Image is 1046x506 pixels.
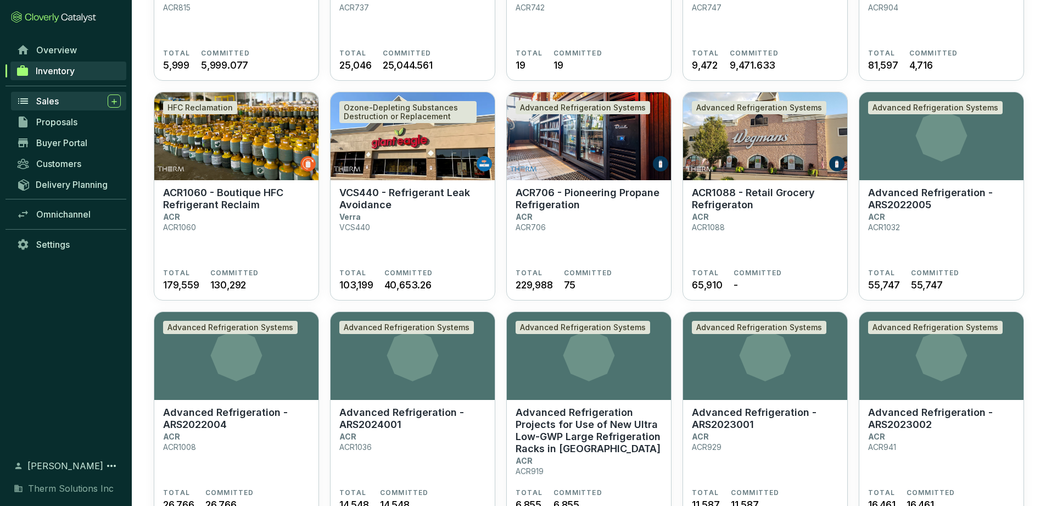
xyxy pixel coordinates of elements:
[339,3,369,12] p: ACR737
[692,212,709,221] p: ACR
[868,407,1015,431] p: Advanced Refrigeration - ARS2023002
[909,58,933,73] span: 4,716
[868,277,900,292] span: 55,747
[36,179,108,190] span: Delivery Planning
[339,407,486,431] p: Advanced Refrigeration - ARS2024001
[11,92,126,110] a: Sales
[516,277,553,292] span: 229,988
[201,58,248,73] span: 5,999.077
[163,488,190,497] span: TOTAL
[339,223,370,232] p: VCS440
[868,3,898,12] p: ACR904
[36,137,87,148] span: Buyer Portal
[516,3,545,12] p: ACR742
[692,3,721,12] p: ACR747
[692,269,719,277] span: TOTAL
[553,488,602,497] span: COMMITTED
[516,58,525,73] span: 19
[339,442,372,452] p: ACR1036
[201,49,250,58] span: COMMITTED
[339,212,361,221] p: Verra
[868,58,898,73] span: 81,597
[36,65,75,76] span: Inventory
[516,456,533,465] p: ACR
[331,92,495,180] img: VCS440 - Refrigerant Leak Avoidance
[384,277,432,292] span: 40,653.26
[516,488,542,497] span: TOTAL
[868,321,1003,334] div: Advanced Refrigeration Systems
[11,235,126,254] a: Settings
[163,187,310,211] p: ACR1060 - Boutique HFC Refrigerant Reclaim
[868,212,885,221] p: ACR
[516,101,650,114] div: Advanced Refrigeration Systems
[36,239,70,250] span: Settings
[339,187,486,211] p: VCS440 - Refrigerant Leak Avoidance
[339,488,366,497] span: TOTAL
[163,212,180,221] p: ACR
[383,49,432,58] span: COMMITTED
[36,116,77,127] span: Proposals
[339,269,366,277] span: TOTAL
[383,58,433,73] span: 25,044.561
[553,58,563,73] span: 19
[339,277,373,292] span: 103,199
[516,223,546,232] p: ACR706
[734,277,738,292] span: -
[868,101,1003,114] div: Advanced Refrigeration Systems
[909,49,958,58] span: COMMITTED
[380,488,429,497] span: COMMITTED
[339,321,474,334] div: Advanced Refrigeration Systems
[868,187,1015,211] p: Advanced Refrigeration - ARS2022005
[163,407,310,431] p: Advanced Refrigeration - ARS2022004
[683,92,848,301] a: ACR1088 - Retail Grocery RefrigeratonAdvanced Refrigeration SystemsACR1088 - Retail Grocery Refri...
[516,269,542,277] span: TOTAL
[384,269,433,277] span: COMMITTED
[907,488,955,497] span: COMMITTED
[692,488,719,497] span: TOTAL
[564,277,576,292] span: 75
[692,187,838,211] p: ACR1088 - Retail Grocery Refrigeraton
[692,277,723,292] span: 65,910
[516,466,544,476] p: ACR919
[868,49,895,58] span: TOTAL
[868,223,900,232] p: ACR1032
[507,92,671,180] img: ACR706 - Pioneering Propane Refrigeration
[339,49,366,58] span: TOTAL
[564,269,613,277] span: COMMITTED
[36,209,91,220] span: Omnichannel
[692,321,826,334] div: Advanced Refrigeration Systems
[692,407,838,431] p: Advanced Refrigeration - ARS2023001
[11,113,126,131] a: Proposals
[339,58,372,73] span: 25,046
[28,482,114,495] span: Therm Solutions Inc
[36,45,77,55] span: Overview
[734,269,782,277] span: COMMITTED
[163,277,199,292] span: 179,559
[10,62,126,80] a: Inventory
[11,134,126,152] a: Buyer Portal
[731,488,780,497] span: COMMITTED
[692,223,725,232] p: ACR1088
[210,277,247,292] span: 130,292
[868,432,885,441] p: ACR
[868,488,895,497] span: TOTAL
[163,49,190,58] span: TOTAL
[163,3,191,12] p: ACR815
[911,277,943,292] span: 55,747
[730,49,779,58] span: COMMITTED
[553,49,602,58] span: COMMITTED
[516,407,662,455] p: Advanced Refrigeration Projects for Use of New Ultra Low-GWP Large Refrigeration Racks in [GEOGRA...
[163,269,190,277] span: TOTAL
[163,101,237,114] div: HFC Reclamation
[692,101,826,114] div: Advanced Refrigeration Systems
[859,92,1024,301] a: Advanced Refrigeration SystemsAdvanced Refrigeration - ARS2022005ACRACR1032TOTAL55,747COMMITTED55...
[163,442,196,452] p: ACR1008
[11,205,126,224] a: Omnichannel
[692,442,721,452] p: ACR929
[210,269,259,277] span: COMMITTED
[11,154,126,173] a: Customers
[11,41,126,59] a: Overview
[205,488,254,497] span: COMMITTED
[692,432,709,441] p: ACR
[154,92,319,301] a: ACR1060 - Boutique HFC Refrigerant ReclaimHFC ReclamationACR1060 - Boutique HFC Refrigerant Recla...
